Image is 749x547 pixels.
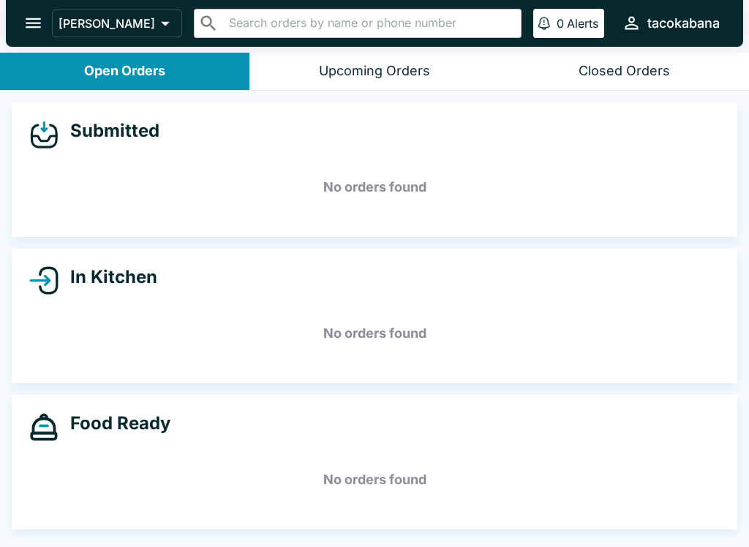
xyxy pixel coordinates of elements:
div: tacokabana [647,15,720,32]
h5: No orders found [29,161,720,214]
div: Open Orders [84,63,165,80]
button: tacokabana [616,7,726,39]
h5: No orders found [29,307,720,360]
h4: In Kitchen [59,266,157,288]
button: open drawer [15,4,52,42]
div: Upcoming Orders [319,63,430,80]
h5: No orders found [29,453,720,506]
p: Alerts [567,16,598,31]
input: Search orders by name or phone number [225,13,515,34]
div: Closed Orders [579,63,670,80]
button: [PERSON_NAME] [52,10,182,37]
p: 0 [557,16,564,31]
p: [PERSON_NAME] [59,16,155,31]
h4: Submitted [59,120,159,142]
h4: Food Ready [59,412,170,434]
